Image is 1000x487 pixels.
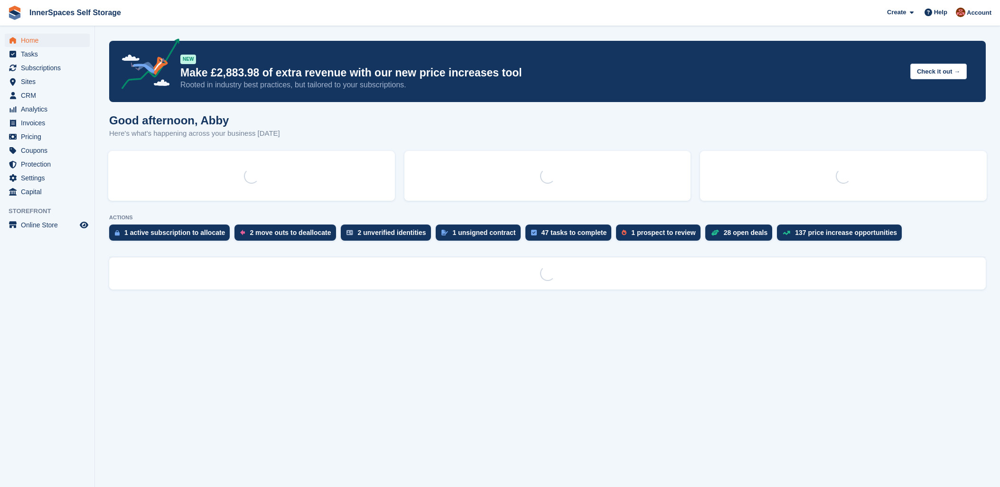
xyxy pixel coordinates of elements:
img: price_increase_opportunities-93ffe204e8149a01c8c9dc8f82e8f89637d9d84a8eef4429ea346261dce0b2c0.svg [783,231,790,235]
span: Subscriptions [21,61,78,75]
img: move_outs_to_deallocate_icon-f764333ba52eb49d3ac5e1228854f67142a1ed5810a6f6cc68b1a99e826820c5.svg [240,230,245,235]
a: menu [5,144,90,157]
a: 137 price increase opportunities [777,225,907,245]
a: InnerSpaces Self Storage [26,5,125,20]
a: Preview store [78,219,90,231]
div: 1 active subscription to allocate [124,229,225,236]
a: 1 unsigned contract [436,225,525,245]
a: 28 open deals [705,225,777,245]
a: 1 prospect to review [616,225,705,245]
span: Tasks [21,47,78,61]
a: menu [5,116,90,130]
span: Home [21,34,78,47]
span: CRM [21,89,78,102]
span: Capital [21,185,78,198]
div: 47 tasks to complete [542,229,607,236]
span: Pricing [21,130,78,143]
a: menu [5,185,90,198]
span: Invoices [21,116,78,130]
a: menu [5,47,90,61]
span: Analytics [21,103,78,116]
p: ACTIONS [109,215,986,221]
img: prospect-51fa495bee0391a8d652442698ab0144808aea92771e9ea1ae160a38d050c398.svg [622,230,626,235]
p: Make £2,883.98 of extra revenue with our new price increases tool [180,66,903,80]
img: task-75834270c22a3079a89374b754ae025e5fb1db73e45f91037f5363f120a921f8.svg [531,230,537,235]
img: active_subscription_to_allocate_icon-d502201f5373d7db506a760aba3b589e785aa758c864c3986d89f69b8ff3... [115,230,120,236]
button: Check it out → [910,64,967,79]
span: Protection [21,158,78,171]
div: 2 unverified identities [358,229,426,236]
a: menu [5,130,90,143]
img: verify_identity-adf6edd0f0f0b5bbfe63781bf79b02c33cf7c696d77639b501bdc392416b5a36.svg [346,230,353,235]
div: 28 open deals [724,229,768,236]
a: 2 unverified identities [341,225,436,245]
span: Storefront [9,206,94,216]
span: Settings [21,171,78,185]
a: menu [5,218,90,232]
a: menu [5,171,90,185]
div: 1 prospect to review [631,229,695,236]
div: 137 price increase opportunities [795,229,897,236]
h1: Good afternoon, Abby [109,114,280,127]
span: Online Store [21,218,78,232]
span: Sites [21,75,78,88]
a: menu [5,158,90,171]
div: NEW [180,55,196,64]
a: menu [5,103,90,116]
span: Coupons [21,144,78,157]
a: 2 move outs to deallocate [234,225,340,245]
a: 1 active subscription to allocate [109,225,234,245]
span: Create [887,8,906,17]
div: 1 unsigned contract [453,229,516,236]
span: Help [934,8,947,17]
img: deal-1b604bf984904fb50ccaf53a9ad4b4a5d6e5aea283cecdc64d6e3604feb123c2.svg [711,229,719,236]
a: menu [5,89,90,102]
img: Abby Tilley [956,8,965,17]
div: 2 move outs to deallocate [250,229,331,236]
img: contract_signature_icon-13c848040528278c33f63329250d36e43548de30e8caae1d1a13099fd9432cc5.svg [441,230,448,235]
img: price-adjustments-announcement-icon-8257ccfd72463d97f412b2fc003d46551f7dbcb40ab6d574587a9cd5c0d94... [113,38,180,93]
a: menu [5,34,90,47]
span: Account [967,8,991,18]
a: 47 tasks to complete [525,225,617,245]
a: menu [5,61,90,75]
p: Here's what's happening across your business [DATE] [109,128,280,139]
p: Rooted in industry best practices, but tailored to your subscriptions. [180,80,903,90]
a: menu [5,75,90,88]
img: stora-icon-8386f47178a22dfd0bd8f6a31ec36ba5ce8667c1dd55bd0f319d3a0aa187defe.svg [8,6,22,20]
